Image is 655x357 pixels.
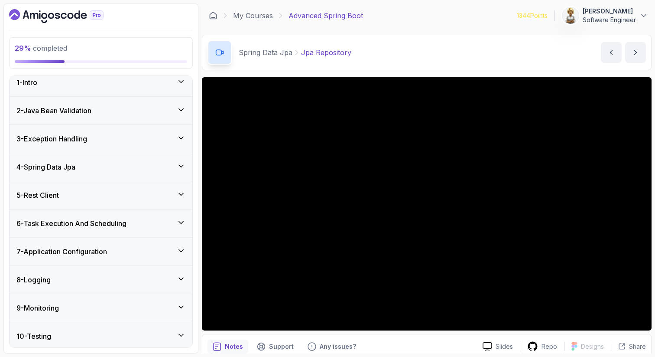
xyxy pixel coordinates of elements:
button: Feedback button [302,340,361,354]
p: Repo [542,342,557,351]
span: 29 % [15,44,31,52]
span: completed [15,44,67,52]
a: Dashboard [209,11,217,20]
button: 1-Intro [10,69,192,96]
p: Software Engineer [583,16,636,24]
h3: 1 - Intro [16,77,37,88]
button: user profile image[PERSON_NAME]Software Engineer [562,7,648,24]
button: Share [611,342,646,351]
img: user profile image [562,7,579,24]
a: My Courses [233,10,273,21]
button: 3-Exception Handling [10,125,192,153]
button: 5-Rest Client [10,181,192,209]
h3: 9 - Monitoring [16,303,59,313]
button: 6-Task Execution And Scheduling [10,210,192,237]
button: 8-Logging [10,266,192,294]
p: [PERSON_NAME] [583,7,636,16]
a: Repo [520,341,564,352]
h3: 6 - Task Execution And Scheduling [16,218,126,229]
button: previous content [601,42,622,63]
button: 7-Application Configuration [10,238,192,265]
p: Jpa Repository [301,47,351,58]
h3: 7 - Application Configuration [16,246,107,257]
a: Slides [476,342,520,351]
p: Advanced Spring Boot [289,10,363,21]
h3: 4 - Spring Data Jpa [16,162,75,172]
h3: 5 - Rest Client [16,190,59,200]
p: Spring Data Jpa [239,47,292,58]
h3: 2 - Java Bean Validation [16,105,91,116]
p: Notes [225,342,243,351]
button: 10-Testing [10,322,192,350]
button: 4-Spring Data Jpa [10,153,192,181]
button: next content [625,42,646,63]
button: notes button [208,340,248,354]
a: Dashboard [9,9,123,23]
p: Share [629,342,646,351]
button: Support button [252,340,299,354]
p: Support [269,342,294,351]
button: 2-Java Bean Validation [10,97,192,124]
p: Slides [496,342,513,351]
p: 1344 Points [517,11,548,20]
h3: 3 - Exception Handling [16,134,87,144]
p: Any issues? [320,342,356,351]
h3: 10 - Testing [16,331,51,341]
iframe: 8 - JPA Repository [202,77,652,331]
h3: 8 - Logging [16,275,51,285]
p: Designs [581,342,604,351]
button: 9-Monitoring [10,294,192,322]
